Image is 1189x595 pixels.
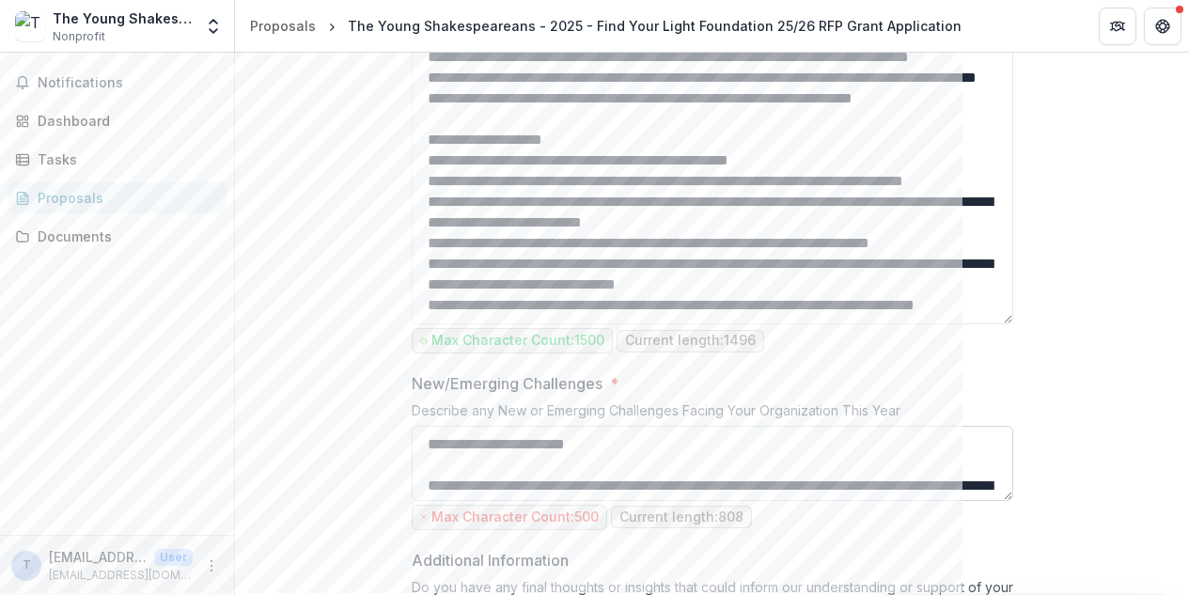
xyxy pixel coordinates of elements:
a: Documents [8,221,227,252]
span: Notifications [38,75,219,91]
div: The Young Shakespeareans - 2025 - Find Your Light Foundation 25/26 RFP Grant Application [348,16,962,36]
div: theyoungshakespeareans@gmail.com [23,559,31,572]
p: Current length: 808 [619,509,743,525]
div: The Young Shakespeareans [53,8,193,28]
button: Partners [1099,8,1136,45]
p: Max Character Count: 500 [431,509,599,525]
a: Tasks [8,144,227,175]
div: Dashboard [38,111,211,131]
div: Tasks [38,149,211,169]
div: Documents [38,227,211,246]
div: Proposals [250,16,316,36]
p: Additional Information [412,549,569,572]
p: User [154,549,193,566]
img: The Young Shakespeareans [15,11,45,41]
div: Proposals [38,188,211,208]
a: Dashboard [8,105,227,136]
a: Proposals [8,182,227,213]
a: Proposals [242,12,323,39]
p: [EMAIL_ADDRESS][DOMAIN_NAME] [49,567,193,584]
button: More [200,555,223,577]
p: [EMAIL_ADDRESS][DOMAIN_NAME] [49,547,147,567]
button: Open entity switcher [200,8,227,45]
p: Max Character Count: 1500 [431,333,604,349]
button: Notifications [8,68,227,98]
nav: breadcrumb [242,12,969,39]
button: Get Help [1144,8,1181,45]
div: Describe any New or Emerging Challenges Facing Your Organization This Year [412,402,1013,426]
p: Current length: 1496 [625,333,756,349]
span: Nonprofit [53,28,105,45]
p: New/Emerging Challenges [412,372,602,395]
